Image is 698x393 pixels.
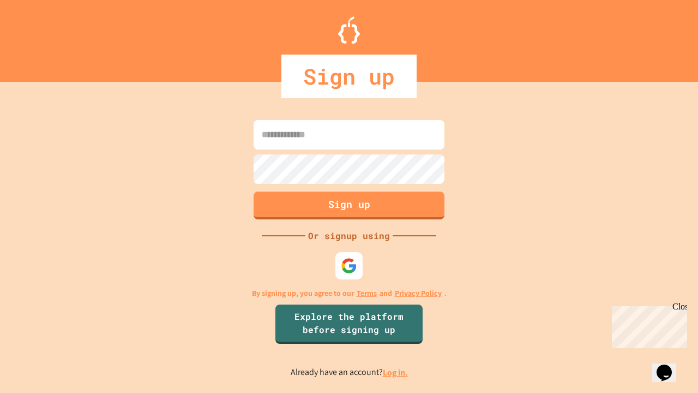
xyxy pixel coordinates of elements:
[338,16,360,44] img: Logo.svg
[4,4,75,69] div: Chat with us now!Close
[341,258,357,274] img: google-icon.svg
[254,192,444,219] button: Sign up
[291,366,408,379] p: Already have an account?
[275,305,423,344] a: Explore the platform before signing up
[252,288,447,299] p: By signing up, you agree to our and .
[607,302,687,348] iframe: chat widget
[281,55,417,98] div: Sign up
[305,229,393,242] div: Or signup using
[395,288,442,299] a: Privacy Policy
[652,349,687,382] iframe: chat widget
[357,288,377,299] a: Terms
[383,367,408,378] a: Log in.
